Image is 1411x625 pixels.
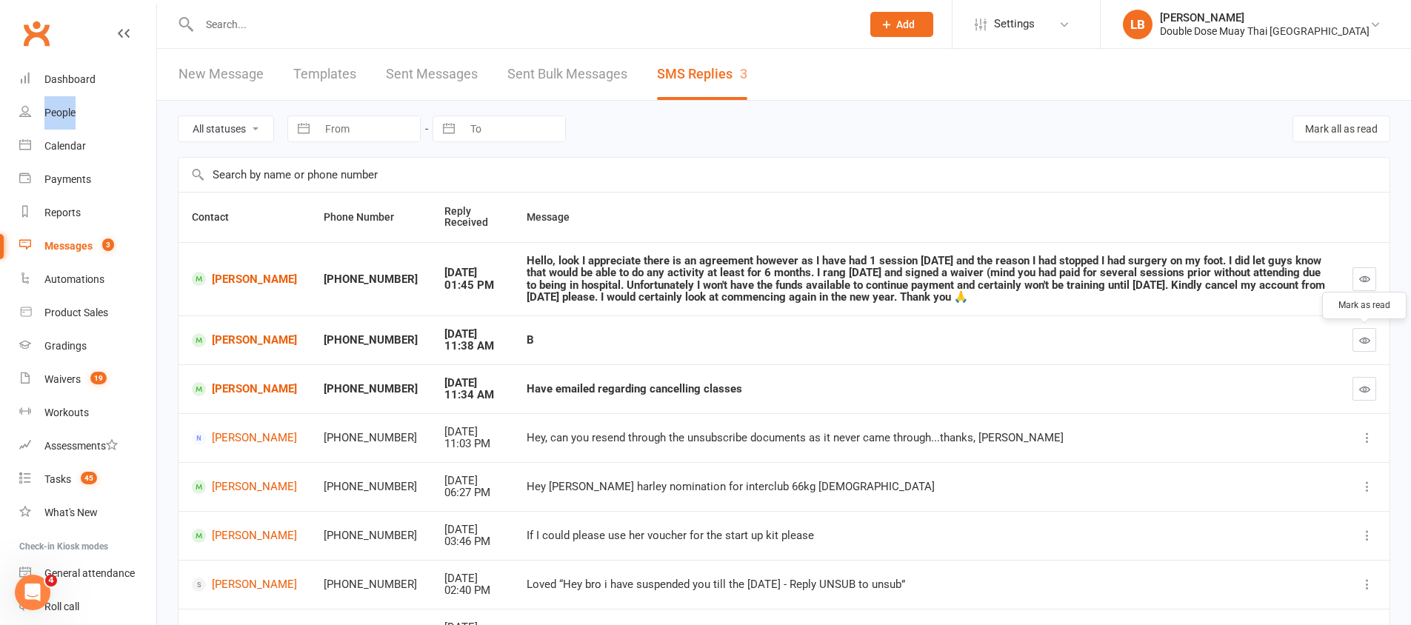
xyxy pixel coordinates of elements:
span: 4 [45,575,57,586]
div: [DATE] [444,475,500,487]
div: [PHONE_NUMBER] [324,529,418,542]
div: Roll call [44,601,79,612]
div: [DATE] [444,267,500,279]
a: Sent Bulk Messages [507,49,627,100]
div: [PHONE_NUMBER] [324,383,418,395]
div: [PHONE_NUMBER] [324,578,418,591]
a: What's New [19,496,156,529]
a: Reports [19,196,156,230]
div: 11:34 AM [444,389,500,401]
div: 11:38 AM [444,340,500,352]
input: To [462,116,565,141]
div: [DATE] [444,572,500,585]
div: Double Dose Muay Thai [GEOGRAPHIC_DATA] [1160,24,1370,38]
a: Clubworx [18,15,55,52]
span: 3 [102,238,114,251]
div: What's New [44,507,98,518]
span: 45 [81,472,97,484]
div: Hey [PERSON_NAME] harley nomination for interclub 66kg [DEMOGRAPHIC_DATA] [527,481,1326,493]
th: Contact [179,193,310,242]
div: Loved “Hey bro i have suspended you till the [DATE] - Reply UNSUB to unsub” [527,578,1326,591]
th: Message [513,193,1339,242]
div: Have emailed regarding cancelling classes [527,383,1326,395]
a: General attendance kiosk mode [19,557,156,590]
div: Automations [44,273,104,285]
div: [PERSON_NAME] [1160,11,1370,24]
a: Roll call [19,590,156,624]
div: Hello, look I appreciate there is an agreement however as I have had 1 session [DATE] and the rea... [527,255,1326,304]
a: [PERSON_NAME] [192,578,297,592]
a: Tasks 45 [19,463,156,496]
div: Gradings [44,340,87,352]
div: People [44,107,76,118]
a: People [19,96,156,130]
a: [PERSON_NAME] [192,333,297,347]
div: [DATE] [444,426,500,438]
div: B [527,334,1326,347]
div: [PHONE_NUMBER] [324,334,418,347]
div: 02:40 PM [444,584,500,597]
a: Automations [19,263,156,296]
div: Dashboard [44,73,96,85]
div: Calendar [44,140,86,152]
div: Waivers [44,373,81,385]
a: Waivers 19 [19,363,156,396]
div: [PHONE_NUMBER] [324,273,418,286]
button: Mark all as read [1292,116,1390,142]
div: Tasks [44,473,71,485]
a: Dashboard [19,63,156,96]
iframe: Intercom live chat [15,575,50,610]
a: SMS Replies3 [657,49,747,100]
a: Product Sales [19,296,156,330]
a: Messages 3 [19,230,156,263]
a: [PERSON_NAME] [192,529,297,543]
a: Sent Messages [386,49,478,100]
div: LB [1123,10,1153,39]
input: Search... [195,14,851,35]
div: If I could please use her voucher for the start up kit please [527,529,1326,542]
a: [PERSON_NAME] [192,480,297,494]
div: General attendance [44,567,135,579]
div: Payments [44,173,91,185]
a: [PERSON_NAME] [192,382,297,396]
th: Phone Number [310,193,431,242]
a: Payments [19,163,156,196]
div: 06:27 PM [444,487,500,499]
div: Messages [44,240,93,252]
a: Assessments [19,430,156,463]
div: [PHONE_NUMBER] [324,432,418,444]
div: 01:45 PM [444,279,500,292]
div: Assessments [44,440,118,452]
button: Add [870,12,933,37]
a: Gradings [19,330,156,363]
div: Reports [44,207,81,218]
a: [PERSON_NAME] [192,431,297,445]
div: 11:03 PM [444,438,500,450]
input: From [317,116,420,141]
div: [DATE] [444,524,500,536]
input: Search by name or phone number [179,158,1390,192]
div: [PHONE_NUMBER] [324,481,418,493]
a: Workouts [19,396,156,430]
a: New Message [179,49,264,100]
div: 03:46 PM [444,535,500,548]
div: [DATE] [444,377,500,390]
div: Hey, can you resend through the unsubscribe documents as it never came through...thanks, [PERSON_... [527,432,1326,444]
div: [DATE] [444,328,500,341]
div: Workouts [44,407,89,418]
span: 19 [90,372,107,384]
th: Reply Received [431,193,513,242]
div: Product Sales [44,307,108,318]
a: Templates [293,49,356,100]
span: Settings [994,7,1035,41]
div: 3 [740,66,747,81]
span: Add [896,19,915,30]
a: Calendar [19,130,156,163]
a: [PERSON_NAME] [192,272,297,286]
